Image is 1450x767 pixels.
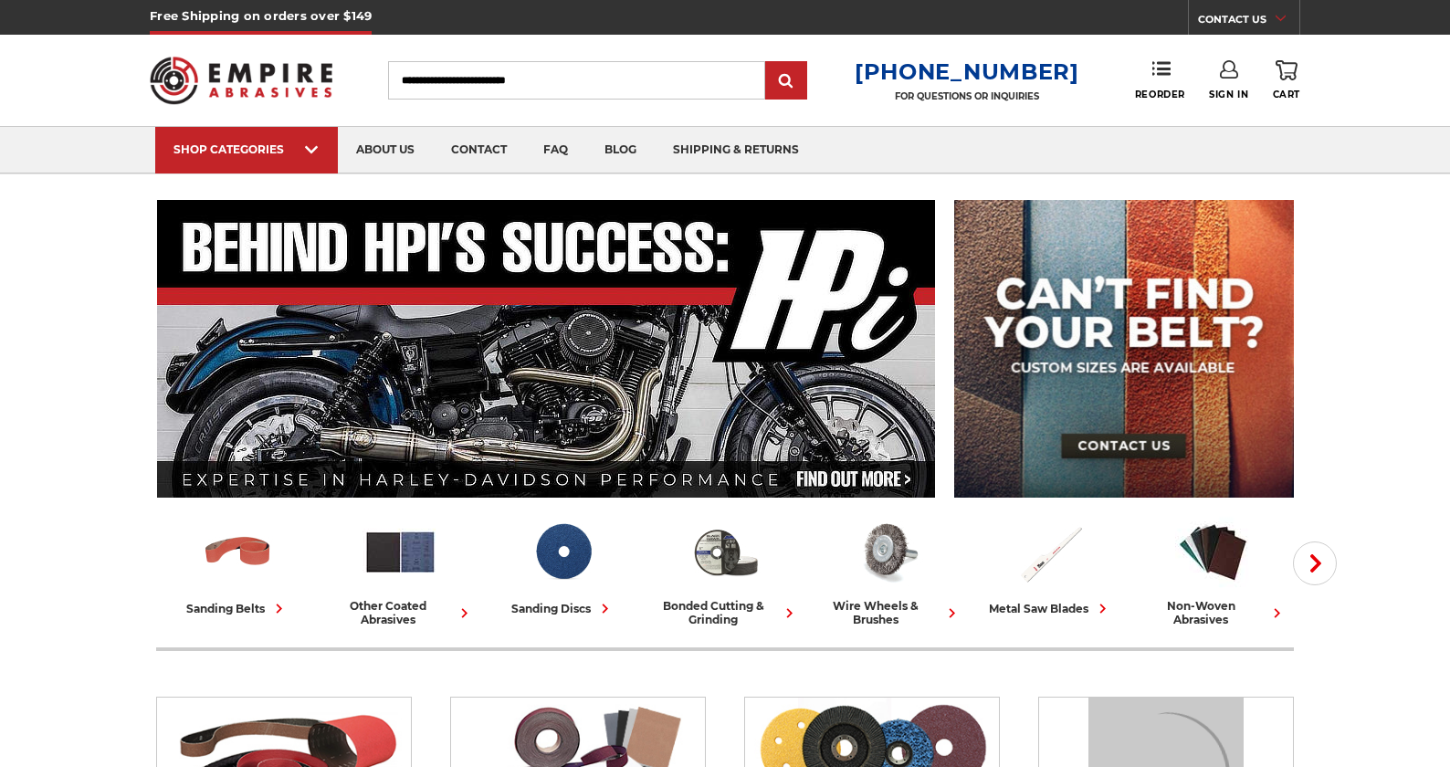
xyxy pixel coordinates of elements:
[1139,514,1287,626] a: non-woven abrasives
[655,127,817,173] a: shipping & returns
[989,599,1112,618] div: metal saw blades
[489,514,636,618] a: sanding discs
[586,127,655,173] a: blog
[1135,89,1185,100] span: Reorder
[173,142,320,156] div: SHOP CATEGORIES
[651,599,799,626] div: bonded cutting & grinding
[768,63,804,100] input: Submit
[855,58,1079,85] a: [PHONE_NUMBER]
[1013,514,1088,590] img: Metal Saw Blades
[1198,9,1299,35] a: CONTACT US
[1135,60,1185,100] a: Reorder
[1293,541,1337,585] button: Next
[163,514,311,618] a: sanding belts
[814,514,961,626] a: wire wheels & brushes
[814,599,961,626] div: wire wheels & brushes
[200,514,276,590] img: Sanding Belts
[326,599,474,626] div: other coated abrasives
[186,599,289,618] div: sanding belts
[954,200,1294,498] img: promo banner for custom belts.
[362,514,438,590] img: Other Coated Abrasives
[525,514,601,590] img: Sanding Discs
[1273,89,1300,100] span: Cart
[688,514,763,590] img: Bonded Cutting & Grinding
[525,127,586,173] a: faq
[850,514,926,590] img: Wire Wheels & Brushes
[150,45,332,116] img: Empire Abrasives
[651,514,799,626] a: bonded cutting & grinding
[855,90,1079,102] p: FOR QUESTIONS OR INQUIRIES
[1175,514,1251,590] img: Non-woven Abrasives
[511,599,615,618] div: sanding discs
[157,200,936,498] img: Banner for an interview featuring Horsepower Inc who makes Harley performance upgrades featured o...
[433,127,525,173] a: contact
[1139,599,1287,626] div: non-woven abrasives
[1209,89,1248,100] span: Sign In
[976,514,1124,618] a: metal saw blades
[338,127,433,173] a: about us
[1273,60,1300,100] a: Cart
[326,514,474,626] a: other coated abrasives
